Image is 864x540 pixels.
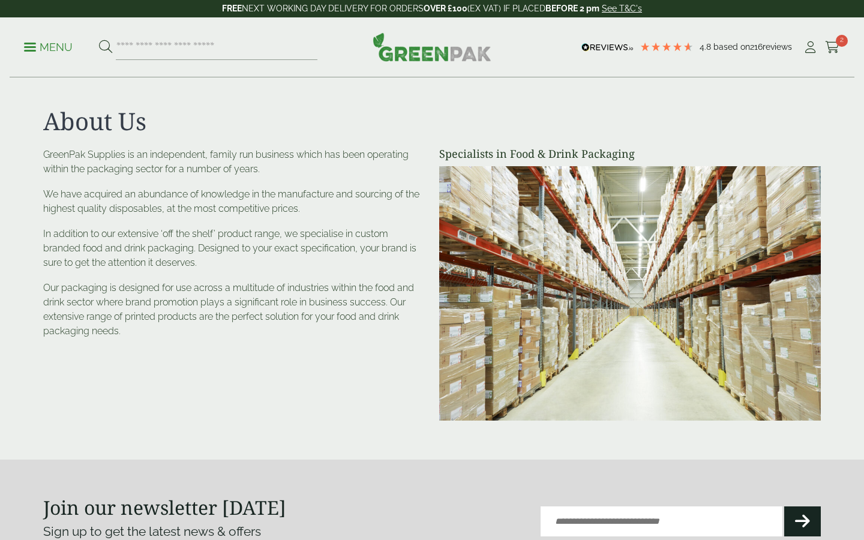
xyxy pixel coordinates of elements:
strong: OVER £100 [424,4,467,13]
span: Based on [713,42,750,52]
a: Menu [24,40,73,52]
i: My Account [803,41,818,53]
h4: Specialists in Food & Drink Packaging [439,148,821,161]
p: In addition to our extensive ‘off the shelf’ product range, we specialise in custom branded food ... [43,227,425,270]
span: 2 [836,35,848,47]
a: 2 [825,38,840,56]
strong: Join our newsletter [DATE] [43,494,286,520]
span: reviews [763,42,792,52]
i: Cart [825,41,840,53]
div: 4.79 Stars [640,41,694,52]
p: Our packaging is designed for use across a multitude of industries within the food and drink sect... [43,281,425,338]
a: See T&C's [602,4,642,13]
p: Menu [24,40,73,55]
p: We have acquired an abundance of knowledge in the manufacture and sourcing of the highest quality... [43,187,425,216]
span: 4.8 [700,42,713,52]
h1: About Us [43,107,821,136]
p: GreenPak Supplies is an independent, family run business which has been operating within the pack... [43,148,425,176]
img: GreenPak Supplies [373,32,491,61]
strong: FREE [222,4,242,13]
strong: BEFORE 2 pm [545,4,599,13]
span: 216 [750,42,763,52]
img: REVIEWS.io [581,43,634,52]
